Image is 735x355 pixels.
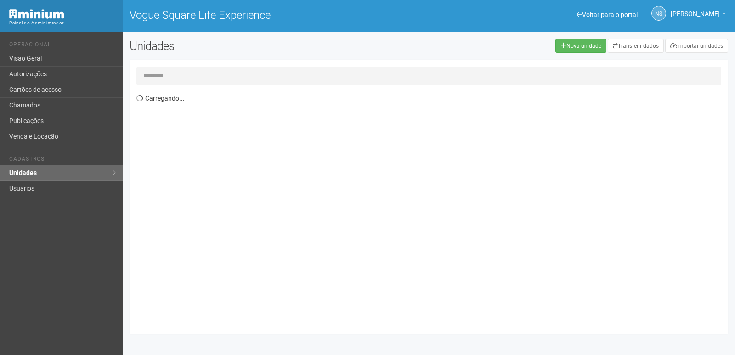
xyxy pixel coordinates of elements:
[9,19,116,27] div: Painel do Administrador
[608,39,664,53] a: Transferir dados
[671,1,720,17] span: Nicolle Silva
[9,9,64,19] img: Minium
[130,39,371,53] h2: Unidades
[577,11,638,18] a: Voltar para o portal
[130,9,422,21] h1: Vogue Square Life Experience
[136,90,728,327] div: Carregando...
[665,39,728,53] a: Importar unidades
[671,11,726,19] a: [PERSON_NAME]
[651,6,666,21] a: NS
[9,41,116,51] li: Operacional
[555,39,606,53] a: Nova unidade
[9,156,116,165] li: Cadastros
